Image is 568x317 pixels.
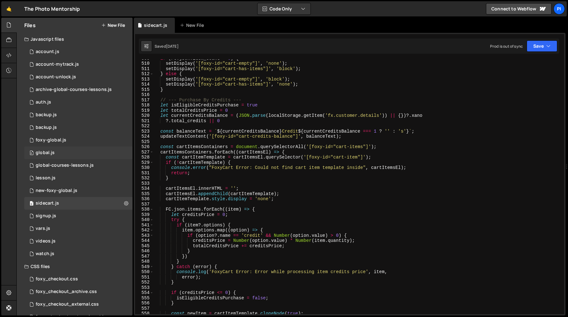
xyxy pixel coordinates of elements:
[135,113,154,118] div: 520
[24,285,133,298] div: 13533/44030.css
[36,74,76,80] div: account-unlock.js
[135,217,154,223] div: 540
[135,243,154,249] div: 545
[135,139,154,145] div: 525
[135,202,154,207] div: 537
[135,207,154,212] div: 538
[36,200,59,206] div: sidecart.js
[135,264,154,270] div: 549
[490,44,523,49] div: Prod is out of sync
[135,254,154,259] div: 547
[101,23,125,28] button: New File
[24,273,133,285] div: 13533/38507.css
[36,251,54,257] div: watch.js
[135,186,154,191] div: 534
[24,121,133,134] div: 13533/45031.js
[553,3,565,15] a: Pi
[135,66,154,72] div: 511
[36,87,112,93] div: archive-global-courses-lessons.js
[36,163,94,168] div: global-courses-lessons.js
[135,165,154,170] div: 530
[24,5,80,13] div: The Photo Mentorship
[135,150,154,155] div: 527
[24,298,133,311] div: 13533/38747.css
[36,62,79,67] div: account-mytrack.js
[36,137,66,143] div: foxy-global.js
[180,22,206,28] div: New File
[24,210,133,222] div: 13533/35364.js
[135,212,154,218] div: 539
[24,83,133,96] div: 13533/43968.js
[36,238,56,244] div: videos.js
[36,289,97,295] div: foxy_checkout_archive.css
[135,144,154,150] div: 526
[24,134,133,147] div: 13533/34219.js
[527,40,557,52] button: Save
[135,98,154,103] div: 517
[24,197,133,210] div: 13533/43446.js
[36,226,50,231] div: vars.js
[144,22,167,28] div: sidecart.js
[135,160,154,165] div: 529
[24,159,133,172] div: 13533/35292.js
[135,118,154,124] div: 521
[24,147,133,159] div: 13533/39483.js
[135,170,154,176] div: 531
[135,123,154,129] div: 522
[24,45,133,58] div: 13533/34220.js
[24,22,36,29] h2: Files
[135,238,154,243] div: 544
[36,213,56,219] div: signup.js
[30,151,33,156] span: 0
[30,201,33,206] span: 0
[135,71,154,77] div: 512
[135,155,154,160] div: 528
[135,311,154,316] div: 558
[24,184,133,197] div: 13533/40053.js
[24,222,133,235] div: 13533/38978.js
[486,3,552,15] a: Connect to Webflow
[135,285,154,290] div: 553
[135,301,154,306] div: 556
[135,61,154,66] div: 510
[257,3,311,15] button: Code Only
[36,125,57,130] div: backup.js
[166,44,179,49] div: [DATE]
[1,1,17,16] a: 🤙
[135,275,154,280] div: 551
[24,96,133,109] div: 13533/34034.js
[36,150,55,156] div: global.js
[24,248,133,260] div: 13533/38527.js
[135,191,154,197] div: 535
[135,259,154,264] div: 548
[36,99,51,105] div: auth.js
[135,196,154,202] div: 536
[17,33,133,45] div: Javascript files
[36,49,59,55] div: account.js
[135,87,154,93] div: 515
[135,77,154,82] div: 513
[135,134,154,139] div: 524
[135,306,154,311] div: 557
[135,103,154,108] div: 518
[24,109,133,121] div: 13533/45030.js
[135,248,154,254] div: 546
[135,176,154,181] div: 532
[135,290,154,296] div: 554
[135,296,154,301] div: 555
[135,280,154,285] div: 552
[24,58,133,71] div: 13533/38628.js
[135,233,154,238] div: 543
[135,92,154,98] div: 516
[135,82,154,87] div: 514
[155,44,179,49] div: Saved
[36,175,56,181] div: lesson.js
[36,188,77,194] div: new-foxy-global.js
[135,181,154,186] div: 533
[24,172,133,184] div: 13533/35472.js
[135,108,154,113] div: 519
[135,269,154,275] div: 550
[135,228,154,233] div: 542
[36,112,57,118] div: backup.js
